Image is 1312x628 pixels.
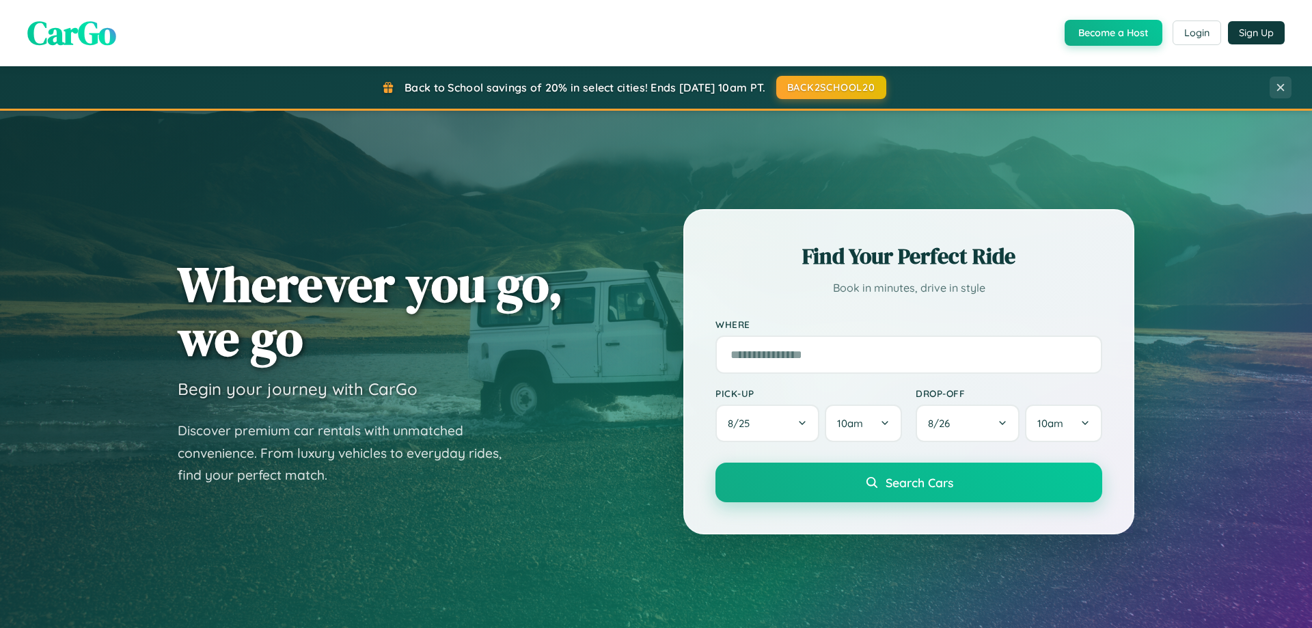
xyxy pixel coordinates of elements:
span: 8 / 26 [928,417,957,430]
button: 10am [1025,405,1102,442]
label: Drop-off [916,387,1102,399]
span: CarGo [27,10,116,55]
p: Discover premium car rentals with unmatched convenience. From luxury vehicles to everyday rides, ... [178,420,519,487]
span: Back to School savings of 20% in select cities! Ends [DATE] 10am PT. [405,81,765,94]
button: Login [1173,21,1221,45]
h1: Wherever you go, we go [178,257,563,365]
button: Sign Up [1228,21,1285,44]
span: 10am [837,417,863,430]
label: Pick-up [715,387,902,399]
p: Book in minutes, drive in style [715,278,1102,298]
span: Search Cars [886,475,953,490]
button: BACK2SCHOOL20 [776,76,886,99]
label: Where [715,318,1102,330]
span: 8 / 25 [728,417,756,430]
button: 10am [825,405,902,442]
span: 10am [1037,417,1063,430]
h2: Find Your Perfect Ride [715,241,1102,271]
button: Search Cars [715,463,1102,502]
h3: Begin your journey with CarGo [178,379,418,399]
button: 8/25 [715,405,819,442]
button: Become a Host [1065,20,1162,46]
button: 8/26 [916,405,1020,442]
